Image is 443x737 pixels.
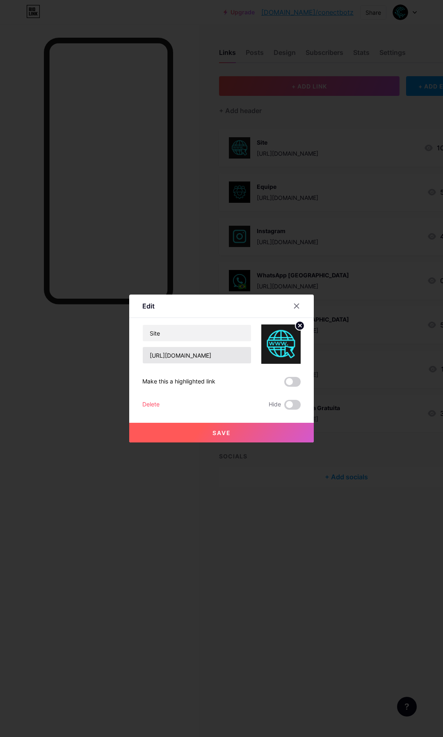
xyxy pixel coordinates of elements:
[143,347,251,363] input: URL
[269,400,281,410] span: Hide
[142,377,215,387] div: Make this a highlighted link
[143,325,251,341] input: Title
[129,423,314,442] button: Save
[142,400,160,410] div: Delete
[142,301,155,311] div: Edit
[261,324,301,364] img: link_thumbnail
[212,429,231,436] span: Save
